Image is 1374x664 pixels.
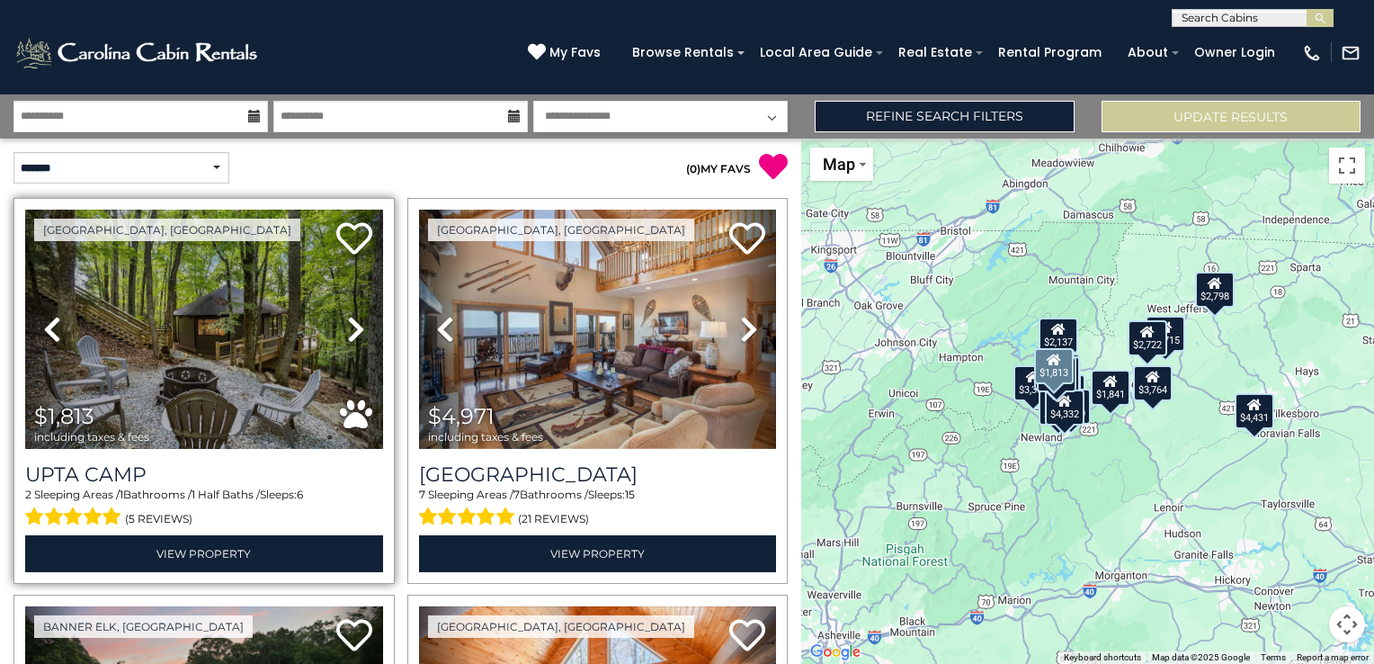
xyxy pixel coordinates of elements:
span: 0 [690,162,697,175]
a: Terms (opens in new tab) [1261,652,1286,662]
div: $3,362 [1013,365,1053,401]
a: Refine Search Filters [815,101,1074,132]
a: Add to favorites [729,617,765,656]
span: 7 [513,488,520,501]
div: $1,813 [1033,348,1073,384]
span: 2 [25,488,31,501]
span: $1,813 [34,403,94,429]
a: About [1119,39,1177,67]
span: My Favs [549,43,601,62]
span: 7 [419,488,425,501]
div: Sleeping Areas / Bathrooms / Sleeps: [419,487,777,530]
button: Map camera controls [1329,606,1365,642]
span: (5 reviews) [125,507,192,531]
div: $3,764 [1132,365,1172,401]
a: View Property [25,535,383,572]
span: 1 Half Baths / [192,488,260,501]
span: Map [823,155,855,174]
span: including taxes & fees [34,431,149,443]
a: Open this area in Google Maps (opens a new window) [806,641,865,664]
div: $4,431 [1234,393,1273,429]
div: $3,715 [1146,316,1185,352]
div: $2,798 [1194,272,1234,308]
div: $4,422 [1039,390,1078,426]
h3: Southern Star Lodge [419,462,777,487]
button: Keyboard shortcuts [1064,651,1141,664]
a: Owner Login [1185,39,1284,67]
a: [GEOGRAPHIC_DATA], [GEOGRAPHIC_DATA] [428,219,694,241]
a: (0)MY FAVS [686,162,751,175]
span: 1 [120,488,123,501]
a: Upta Camp [25,462,383,487]
span: ( ) [686,162,700,175]
span: 6 [297,488,303,501]
a: Rental Program [989,39,1111,67]
a: Add to favorites [336,617,372,656]
div: $2,137 [1038,318,1077,354]
div: $1,841 [1036,356,1075,392]
img: thumbnail_163268257.jpeg [419,210,777,449]
a: Local Area Guide [751,39,881,67]
div: $1,841 [1091,370,1130,406]
a: Banner Elk, [GEOGRAPHIC_DATA] [34,615,253,638]
a: Add to favorites [336,220,372,259]
img: Google [806,641,865,664]
a: Real Estate [889,39,981,67]
span: Map data ©2025 Google [1152,652,1250,662]
a: My Favs [528,43,605,63]
a: [GEOGRAPHIC_DATA] [419,462,777,487]
a: Report a map error [1297,652,1369,662]
img: phone-regular-white.png [1302,43,1322,63]
span: $4,971 [428,403,495,429]
button: Toggle fullscreen view [1329,148,1365,184]
div: $2,294 [1040,356,1080,392]
span: 15 [625,488,635,501]
a: [GEOGRAPHIC_DATA], [GEOGRAPHIC_DATA] [34,219,300,241]
span: (21 reviews) [518,507,589,531]
img: thumbnail_167080979.jpeg [25,210,383,449]
div: Sleeping Areas / Bathrooms / Sleeps: [25,487,383,530]
span: including taxes & fees [428,431,543,443]
button: Change map style [810,148,873,181]
img: mail-regular-white.png [1341,43,1361,63]
a: Add to favorites [729,220,765,259]
div: $3,060 [1051,389,1091,425]
div: $2,155 [1041,359,1081,395]
button: Update Results [1102,101,1361,132]
div: $2,722 [1128,320,1167,356]
div: $4,332 [1044,390,1084,426]
a: View Property [419,535,777,572]
img: White-1-2.png [13,35,263,71]
a: Browse Rentals [623,39,743,67]
a: [GEOGRAPHIC_DATA], [GEOGRAPHIC_DATA] [428,615,694,638]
